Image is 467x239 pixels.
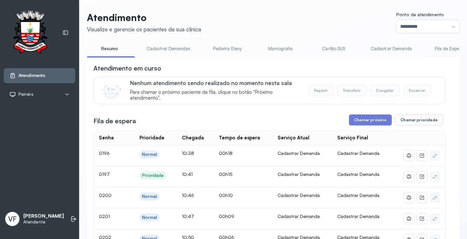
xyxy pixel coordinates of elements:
[9,72,70,79] a: Atendimento
[278,135,309,141] div: Serviço Atual
[278,171,327,177] div: Cadastrar Demanda
[102,80,121,100] img: Imagem de CalloutCard
[99,171,110,177] span: 0197
[396,12,444,17] span: Ponto de atendimento
[140,43,197,54] a: Cadastrar Demandas
[311,43,356,54] a: Cartão SUS
[182,213,194,219] span: 10:47
[99,135,114,141] div: Senha
[93,116,136,125] h3: Fila de espera
[219,213,234,219] span: 00h09
[364,43,419,54] a: Cadastrar Demanda
[182,150,194,156] span: 10:38
[219,150,233,156] span: 00h18
[99,192,112,198] span: 0200
[205,43,250,54] a: Pediatra Eleny
[337,85,367,96] button: Transferir
[130,80,302,86] p: Nenhum atendimento sendo realizado no momento nesta sala
[99,213,110,219] span: 0201
[130,89,302,102] span: Para chamar o próximo paciente da fila, clique no botão “Próximo atendimento”.
[87,26,201,33] div: Visualize e gerencie os pacientes da sua clínica
[278,213,327,219] div: Cadastrar Demanda
[87,12,201,23] p: Atendimento
[18,92,33,97] span: Painéis
[219,171,232,177] span: 00h15
[139,135,164,141] div: Prioridade
[308,85,333,96] button: Repetir
[7,10,54,55] img: Logotipo do estabelecimento
[395,114,443,125] button: Chamar prioridade
[278,150,327,156] div: Cadastrar Demanda
[337,192,379,198] span: Cadastrar Demanda
[337,171,379,177] span: Cadastrar Demanda
[182,135,204,141] div: Chegada
[99,150,110,156] span: 0196
[142,173,164,178] div: Prioridade
[370,85,399,96] button: Congelar
[142,152,157,157] div: Normal
[337,150,379,156] span: Cadastrar Demanda
[219,135,260,141] div: Tempo de espera
[337,135,368,141] div: Serviço Final
[403,85,431,96] button: Encerrar
[23,213,64,219] p: [PERSON_NAME]
[182,171,193,177] span: 10:41
[349,114,392,125] button: Chamar próximo
[18,73,45,78] span: Atendimento
[23,219,64,225] p: Atendente
[337,213,379,219] span: Cadastrar Demanda
[219,192,233,198] span: 00h10
[258,43,303,54] a: Mamografia
[278,192,327,198] div: Cadastrar Demanda
[87,43,132,54] a: Resumo
[182,192,194,198] span: 10:46
[142,194,157,199] div: Normal
[142,215,157,220] div: Normal
[93,64,161,73] h3: Atendimento em curso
